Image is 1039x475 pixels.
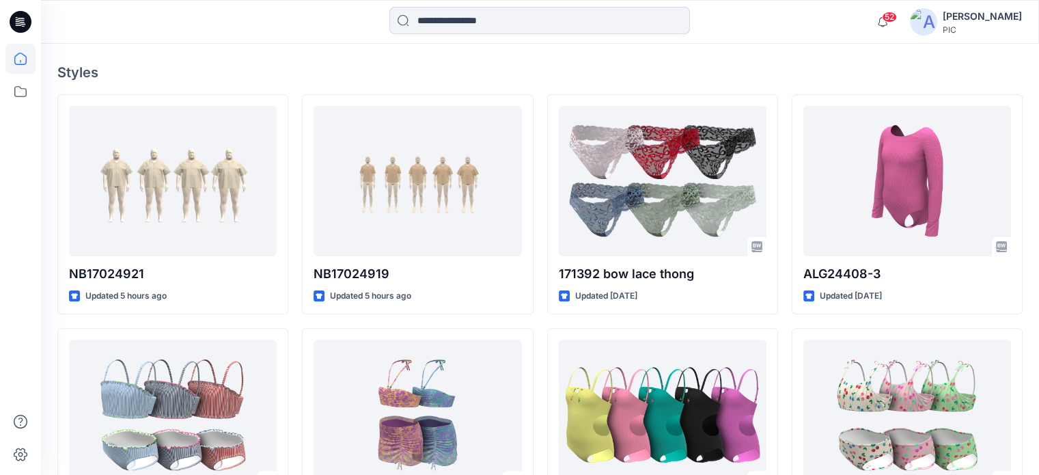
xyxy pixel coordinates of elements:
[314,264,521,284] p: NB17024919
[820,289,882,303] p: Updated [DATE]
[330,289,411,303] p: Updated 5 hours ago
[559,106,766,256] a: 171392 bow lace thong
[943,8,1022,25] div: [PERSON_NAME]
[882,12,897,23] span: 52
[559,264,766,284] p: 171392 bow lace thong
[57,64,1023,81] h4: Styles
[69,264,277,284] p: NB17024921
[943,25,1022,35] div: PIC
[85,289,167,303] p: Updated 5 hours ago
[575,289,637,303] p: Updated [DATE]
[910,8,937,36] img: avatar
[803,264,1011,284] p: ALG24408-3
[69,106,277,256] a: NB17024921
[314,106,521,256] a: NB17024919
[803,106,1011,256] a: ALG24408-3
